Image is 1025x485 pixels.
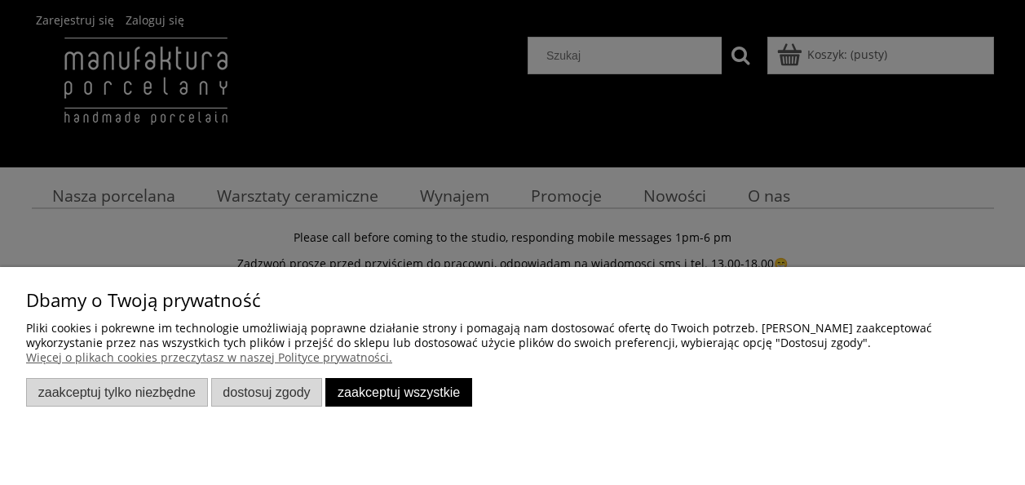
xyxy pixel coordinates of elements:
[211,378,323,407] button: Dostosuj zgody
[26,321,999,350] p: Pliki cookies i pokrewne im technologie umożliwiają poprawne działanie strony i pomagają nam dost...
[26,293,999,308] p: Dbamy o Twoją prywatność
[26,378,208,407] button: Zaakceptuj tylko niezbędne
[26,349,392,365] a: Więcej o plikach cookies przeczytasz w naszej Polityce prywatności.
[325,378,472,407] button: Zaakceptuj wszystkie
